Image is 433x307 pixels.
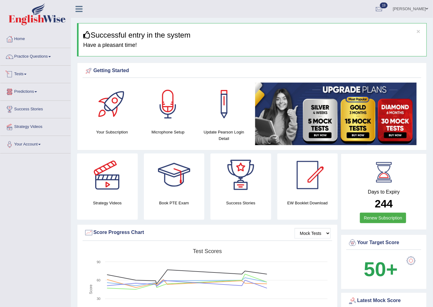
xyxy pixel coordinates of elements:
[84,66,420,76] div: Getting Started
[348,238,420,248] div: Your Target Score
[360,213,406,223] a: Renew Subscription
[364,258,398,280] b: 50+
[417,28,420,35] button: ×
[0,136,71,151] a: Your Account
[199,129,249,142] h4: Update Pearson Login Detail
[84,228,331,237] div: Score Progress Chart
[87,129,137,135] h4: Your Subscription
[210,200,271,206] h4: Success Stories
[77,200,138,206] h4: Strategy Videos
[89,284,93,294] tspan: Score
[0,83,71,99] a: Predictions
[375,198,393,210] b: 244
[97,260,100,264] text: 90
[83,42,422,48] h4: Have a pleasant time!
[255,83,417,145] img: small5.jpg
[348,189,420,195] h4: Days to Expiry
[0,118,71,134] a: Strategy Videos
[348,296,420,305] div: Latest Mock Score
[0,101,71,116] a: Success Stories
[83,31,422,39] h3: Successful entry in the system
[380,2,388,8] span: 19
[0,48,71,63] a: Practice Questions
[277,200,338,206] h4: EW Booklet Download
[0,31,71,46] a: Home
[0,66,71,81] a: Tests
[143,129,193,135] h4: Microphone Setup
[193,248,222,254] tspan: Test scores
[97,297,100,301] text: 30
[144,200,205,206] h4: Book PTE Exam
[97,278,100,282] text: 60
